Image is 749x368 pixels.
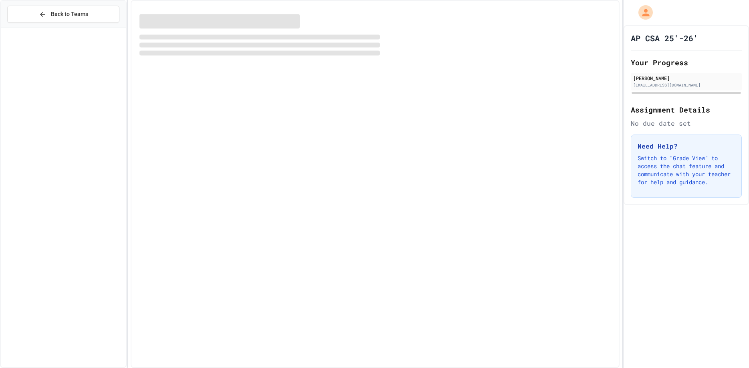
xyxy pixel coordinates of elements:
[633,82,739,88] div: [EMAIL_ADDRESS][DOMAIN_NAME]
[638,141,735,151] h3: Need Help?
[631,57,742,68] h2: Your Progress
[631,119,742,128] div: No due date set
[7,6,119,23] button: Back to Teams
[633,74,739,82] div: [PERSON_NAME]
[631,104,742,115] h2: Assignment Details
[630,3,655,22] div: My Account
[638,154,735,186] p: Switch to "Grade View" to access the chat feature and communicate with your teacher for help and ...
[631,32,698,44] h1: AP CSA 25'-26'
[51,10,88,18] span: Back to Teams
